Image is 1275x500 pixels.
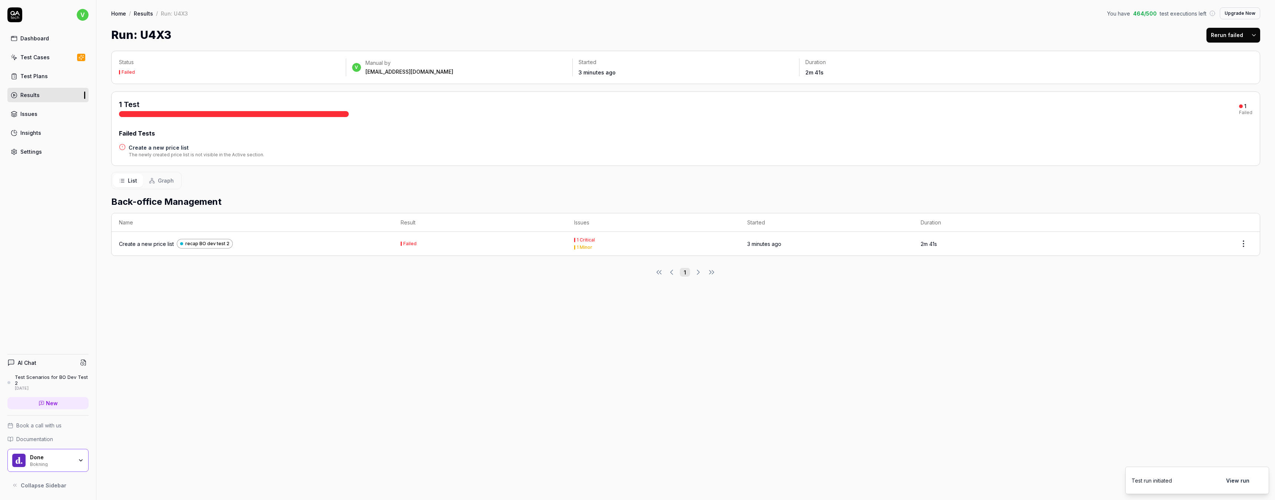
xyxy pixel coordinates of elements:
[805,69,824,76] time: 2m 41s
[15,374,89,386] div: Test Scenarios for BO Dev Test 2
[747,241,781,247] time: 3 minutes ago
[119,240,174,248] a: Create a new price list
[20,148,42,156] div: Settings
[1107,10,1130,17] span: You have
[7,449,89,472] button: Done LogoDoneBokning
[18,359,36,367] h4: AI Chat
[365,68,453,76] div: [EMAIL_ADDRESS][DOMAIN_NAME]
[7,478,89,493] button: Collapse Sidebar
[7,397,89,409] a: New
[913,213,1087,232] th: Duration
[7,31,89,46] a: Dashboard
[185,240,229,247] span: recap BO dev test 2
[16,421,62,429] span: Book a call with us
[20,34,49,42] div: Dashboard
[177,239,233,249] a: recap BO dev test 2
[12,454,26,467] img: Done Logo
[119,129,1252,138] div: Failed Tests
[7,69,89,83] a: Test Plans
[111,10,126,17] a: Home
[680,268,690,277] button: 1
[7,88,89,102] a: Results
[20,129,41,137] div: Insights
[7,126,89,140] a: Insights
[15,386,89,391] div: [DATE]
[352,63,361,72] span: v
[401,240,417,248] button: Failed
[30,461,73,467] div: Bokning
[579,59,793,66] p: Started
[1206,28,1248,43] button: Rerun failed
[113,174,143,187] button: List
[579,69,616,76] time: 3 minutes ago
[7,435,89,443] a: Documentation
[1239,110,1252,115] div: Failed
[119,59,340,66] p: Status
[577,238,595,242] div: 1 Critical
[156,10,158,17] div: /
[7,421,89,429] a: Book a call with us
[1222,473,1254,488] button: View run
[1132,477,1172,484] div: Test run initiated
[77,7,89,22] button: v
[7,107,89,121] a: Issues
[365,59,453,67] div: Manual by
[129,151,264,158] div: The newly created price list is not visible in the Active section.
[921,241,937,247] time: 2m 41s
[30,454,73,461] div: Done
[393,213,567,232] th: Result
[119,100,139,109] span: 1 Test
[1133,10,1157,17] span: 464 / 500
[7,50,89,64] a: Test Cases
[111,195,1260,209] h2: Back-office Management
[143,174,180,187] button: Graph
[134,10,153,17] a: Results
[129,144,264,151] a: Create a new price list
[1160,10,1206,17] span: test executions left
[567,213,740,232] th: Issues
[805,59,1020,66] p: Duration
[20,91,40,99] div: Results
[740,213,913,232] th: Started
[20,72,48,80] div: Test Plans
[46,399,58,407] span: New
[129,10,131,17] div: /
[20,53,50,61] div: Test Cases
[7,374,89,391] a: Test Scenarios for BO Dev Test 2[DATE]
[20,110,37,118] div: Issues
[7,144,89,159] a: Settings
[158,177,174,184] span: Graph
[16,435,53,443] span: Documentation
[77,9,89,21] span: v
[21,481,66,489] span: Collapse Sidebar
[1220,7,1260,19] button: Upgrade Now
[122,70,135,74] div: Failed
[111,27,171,43] h1: Run: U4X3
[1244,103,1246,110] div: 1
[112,213,393,232] th: Name
[128,177,137,184] span: List
[577,245,592,250] div: 1 Minor
[161,10,188,17] div: Run: U4X3
[403,241,417,246] div: Failed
